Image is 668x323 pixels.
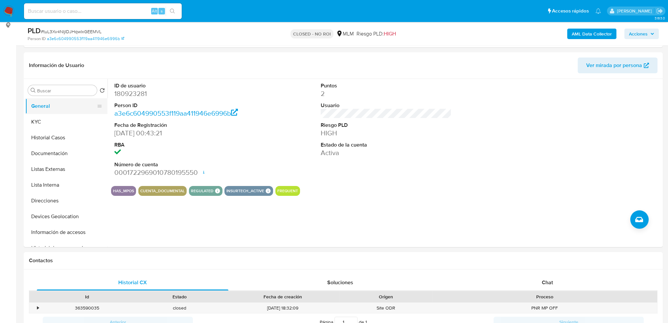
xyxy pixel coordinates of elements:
dt: Fecha de Registración [114,122,245,129]
button: Lista Interna [25,177,107,193]
span: Riesgo PLD: [357,30,396,37]
button: Volver al orden por defecto [100,88,105,95]
span: Ver mirada por persona [586,58,642,73]
div: Proceso [437,293,653,300]
dt: Person ID [114,102,245,109]
button: Buscar [31,88,36,93]
dd: 0001722969010780195550 [114,168,245,177]
a: Notificaciones [595,8,601,14]
button: search-icon [166,7,179,16]
input: Buscar usuario o caso... [24,7,182,15]
h1: Contactos [29,257,657,264]
div: • [37,305,39,311]
div: Origen [344,293,427,300]
button: KYC [25,114,107,130]
dt: Número de cuenta [114,161,245,168]
span: # tuL3Xv4NIjIDJHqwIxGEEMVL [41,28,102,35]
dt: Riesgo PLD [321,122,452,129]
span: Accesos rápidos [552,8,589,14]
div: Fecha de creación [231,293,335,300]
p: CLOSED - NO ROI [290,29,334,38]
button: Direcciones [25,193,107,209]
dt: Usuario [321,102,452,109]
span: Soluciones [327,279,353,286]
div: closed [133,303,226,313]
a: a3e6c604990553f119aa411946e6996b [114,108,238,118]
button: Devices Geolocation [25,209,107,224]
dt: RBA [114,141,245,149]
a: a3e6c604990553f119aa411946e6996b [47,36,124,42]
div: 363590035 [41,303,133,313]
span: HIGH [384,30,396,37]
dt: Estado de la cuenta [321,141,452,149]
b: PLD [28,25,41,36]
b: AML Data Collector [572,29,612,39]
button: Ver mirada por persona [578,58,657,73]
dd: Activa [321,148,452,157]
div: [DATE] 18:32:09 [226,303,339,313]
b: Person ID [28,36,46,42]
h1: Información de Usuario [29,62,84,69]
dd: 180923281 [114,89,245,98]
button: AML Data Collector [567,29,616,39]
button: Acciones [624,29,659,39]
span: s [161,8,163,14]
button: General [25,98,102,114]
dt: ID de usuario [114,82,245,89]
button: Listas Externas [25,161,107,177]
div: Site ODR [339,303,432,313]
dd: 2 [321,89,452,98]
a: Salir [656,8,663,14]
div: MLM [336,30,354,37]
button: Información de accesos [25,224,107,240]
input: Buscar [37,88,94,94]
button: Historial Casos [25,130,107,146]
button: Historial de conversaciones [25,240,107,256]
span: Chat [542,279,553,286]
div: Estado [138,293,221,300]
dd: HIGH [321,128,452,138]
p: loui.hernandezrodriguez@mercadolibre.com.mx [617,8,654,14]
button: Documentación [25,146,107,161]
span: Historial CX [118,279,147,286]
span: 3.163.0 [654,15,665,21]
dt: Puntos [321,82,452,89]
span: Acciones [629,29,648,39]
div: Id [45,293,129,300]
div: PNR MP OFF [432,303,657,313]
dd: [DATE] 00:43:21 [114,128,245,138]
span: Alt [152,8,157,14]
